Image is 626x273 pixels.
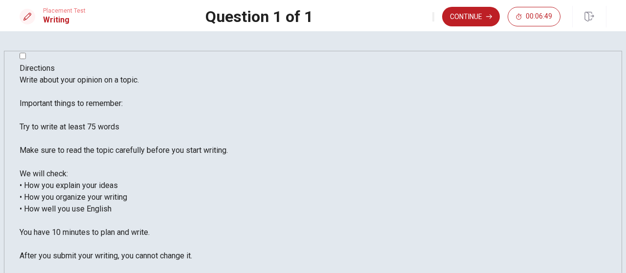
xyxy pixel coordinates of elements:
[526,13,552,21] span: 00:06:49
[20,75,228,260] span: Write about your opinion on a topic. Important things to remember: Try to write at least 75 words...
[508,7,560,26] button: 00:06:49
[442,7,500,26] button: Continue
[43,14,86,26] h1: Writing
[20,63,55,73] span: Directions
[205,11,313,22] h1: Question 1 of 1
[43,7,86,14] span: Placement Test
